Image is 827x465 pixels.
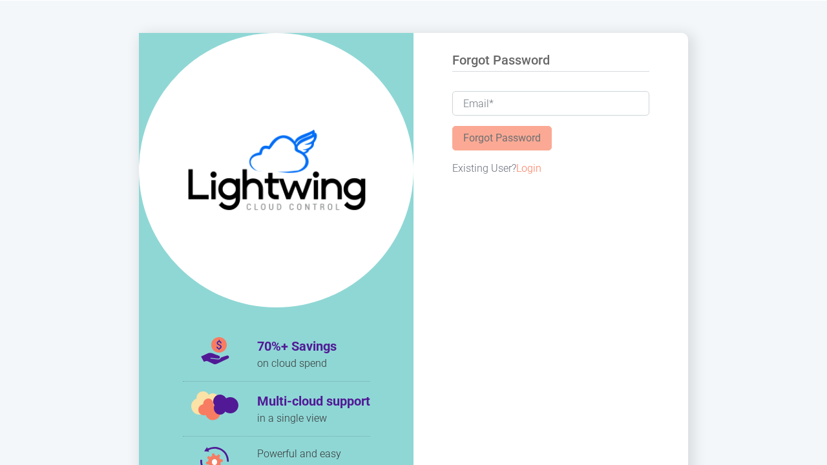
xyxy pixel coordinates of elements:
[257,356,337,371] span: on cloud spend
[516,162,541,174] a: Login
[257,391,370,411] strong: Multi-cloud support
[257,336,337,356] strong: 70%+ Savings
[452,161,649,176] p: Existing User?
[452,126,552,150] button: Forgot Password
[257,446,359,462] span: Powerful and easy
[452,91,649,116] input: Email*
[452,52,649,72] h5: Forgot Password
[257,411,370,426] span: in a single view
